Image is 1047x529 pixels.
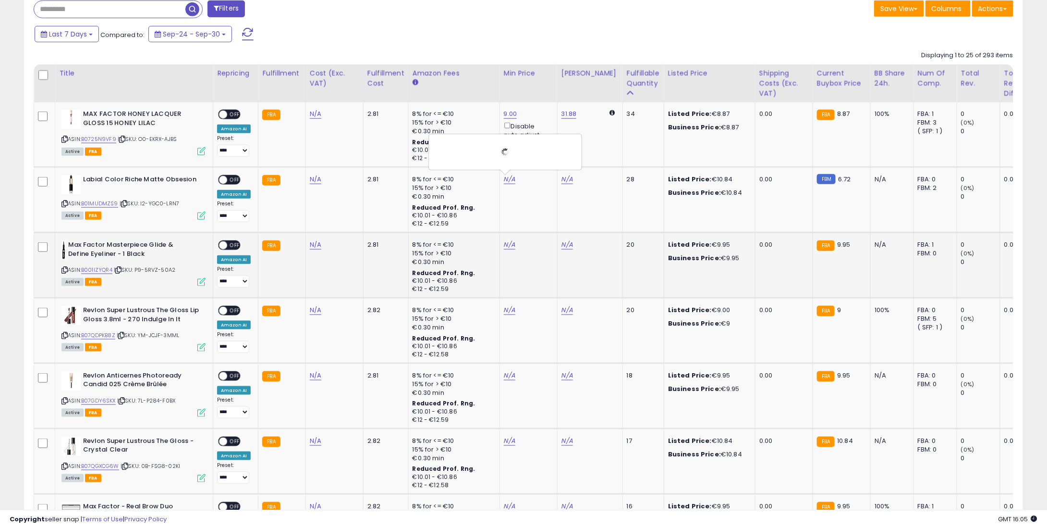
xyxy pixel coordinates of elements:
[961,175,1000,184] div: 0
[918,68,953,88] div: Num of Comp.
[217,397,251,418] div: Preset:
[163,29,220,39] span: Sep-24 - Sep-30
[61,371,206,416] div: ASIN:
[83,371,200,391] b: Revlon Anticernes Photoready Candid 025 Crème Brûlée
[310,305,321,315] a: N/A
[262,371,280,382] small: FBA
[61,306,206,351] div: ASIN:
[668,68,751,78] div: Listed Price
[413,285,492,293] div: €12 - €12.59
[837,436,853,445] span: 10.84
[875,371,906,380] div: N/A
[413,334,475,342] b: Reduced Prof. Rng.
[668,123,748,132] div: €8.87
[668,319,721,328] b: Business Price:
[961,127,1000,136] div: 0
[85,278,101,286] span: FBA
[961,371,1000,380] div: 0
[668,253,721,263] b: Business Price:
[504,68,553,78] div: Min Price
[668,175,712,184] b: Listed Price:
[217,452,251,460] div: Amazon AI
[85,409,101,417] span: FBA
[837,371,851,380] span: 9.95
[668,319,748,328] div: €9
[227,437,243,445] span: OFF
[413,389,492,397] div: €0.30 min
[413,118,492,127] div: 15% for > €10
[918,240,950,249] div: FBA: 1
[918,118,950,127] div: FBM: 3
[561,371,573,380] a: N/A
[413,68,496,78] div: Amazon Fees
[875,306,906,315] div: 100%
[413,465,475,473] b: Reduced Prof. Rng.
[413,127,492,136] div: €0.30 min
[262,240,280,251] small: FBA
[561,68,619,78] div: [PERSON_NAME]
[918,323,950,332] div: ( SFP: 1 )
[262,68,301,78] div: Fulfillment
[83,110,200,130] b: MAX FACTOR HONEY LACQUER GLOSS 15 HONEY LILAC
[413,445,492,454] div: 15% for > €10
[367,240,401,249] div: 2.81
[413,371,492,380] div: 8% for <= €10
[413,315,492,323] div: 15% for > €10
[227,176,243,184] span: OFF
[610,110,615,116] i: Calculated using Dynamic Max Price.
[1004,371,1021,380] div: 0.00
[81,462,119,470] a: B07QGXCG6W
[961,110,1000,118] div: 0
[668,371,712,380] b: Listed Price:
[504,121,550,149] div: Disable auto adjust min
[117,397,175,404] span: | SKU: 7L-P284-F0BX
[217,255,251,264] div: Amazon AI
[627,175,657,184] div: 28
[961,389,1000,397] div: 0
[217,125,251,133] div: Amazon AI
[627,306,657,315] div: 20
[817,240,835,251] small: FBA
[85,474,101,482] span: FBA
[114,266,175,274] span: | SKU: P9-5RVZ-50A2
[759,110,805,118] div: 0.00
[668,188,721,197] b: Business Price:
[413,437,492,445] div: 8% for <= €10
[961,184,974,192] small: (0%)
[367,68,404,88] div: Fulfillment Cost
[961,446,974,453] small: (0%)
[227,372,243,380] span: OFF
[875,240,906,249] div: N/A
[310,175,321,184] a: N/A
[61,175,206,219] div: ASIN:
[413,380,492,389] div: 15% for > €10
[413,146,492,154] div: €10.01 - €10.86
[918,306,950,315] div: FBA: 0
[10,515,167,524] div: seller snap | |
[413,220,492,228] div: €12 - €12.59
[262,175,280,186] small: FBA
[85,343,101,352] span: FBA
[918,380,950,389] div: FBM: 0
[121,462,180,470] span: | SKU: 0B-FSG8-02KI
[561,436,573,446] a: N/A
[918,437,950,445] div: FBA: 0
[81,266,112,274] a: B001IZYQR4
[918,445,950,454] div: FBM: 0
[367,110,401,118] div: 2.81
[61,474,84,482] span: All listings currently available for purchase on Amazon
[61,110,81,129] img: 21LYu4KBjvS._SL40_.jpg
[413,277,492,285] div: €10.01 - €10.86
[1004,68,1024,99] div: Total Rev. Diff.
[61,437,206,481] div: ASIN:
[961,437,1000,445] div: 0
[759,371,805,380] div: 0.00
[961,119,974,126] small: (0%)
[413,351,492,359] div: €12 - €12.58
[85,148,101,156] span: FBA
[85,212,101,220] span: FBA
[61,175,81,194] img: 31wqf3m6lVL._SL40_.jpg
[49,29,87,39] span: Last 7 Days
[217,386,251,395] div: Amazon AI
[668,450,721,459] b: Business Price:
